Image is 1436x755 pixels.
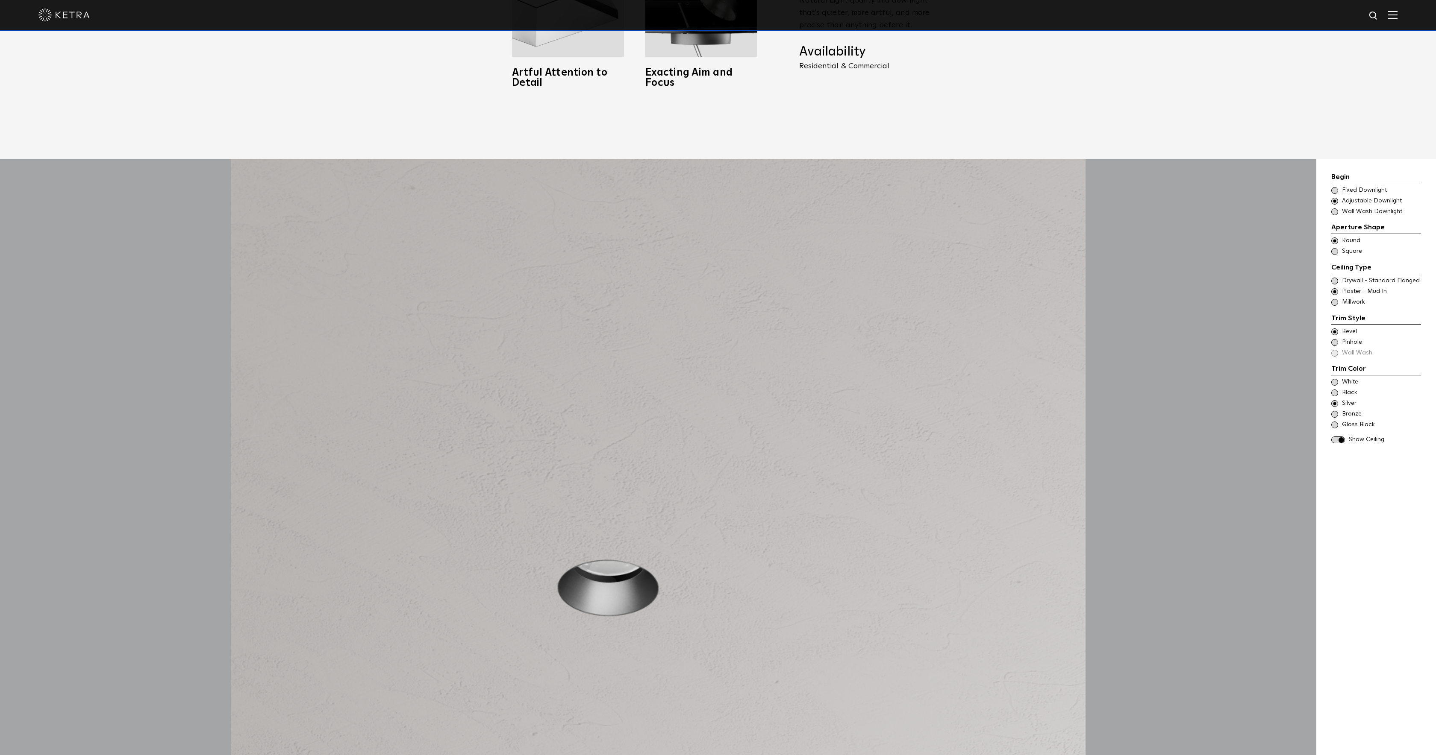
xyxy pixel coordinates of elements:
[1342,186,1420,195] span: Fixed Downlight
[1342,328,1420,336] span: Bevel
[1331,172,1421,184] div: Begin
[1342,277,1420,285] span: Drywall - Standard Flanged
[1349,436,1421,444] span: Show Ceiling
[1331,262,1421,274] div: Ceiling Type
[1331,222,1421,234] div: Aperture Shape
[1342,208,1420,216] span: Wall Wash Downlight
[1368,11,1379,21] img: search icon
[1331,313,1421,325] div: Trim Style
[1342,389,1420,397] span: Black
[512,67,624,88] h3: Artful Attention to Detail
[799,44,932,60] h4: Availability
[1342,378,1420,386] span: White
[1342,421,1420,429] span: Gloss Black
[1388,11,1398,19] img: Hamburger%20Nav.svg
[38,9,90,21] img: ketra-logo-2019-white
[1342,298,1420,307] span: Millwork
[1342,410,1420,418] span: Bronze
[645,67,757,88] h3: Exacting Aim and Focus
[1342,197,1420,205] span: Adjustable Downlight
[799,62,932,70] p: Residential & Commercial
[1342,287,1420,296] span: Plaster - Mud In
[1342,237,1420,245] span: Round
[1342,399,1420,408] span: Silver
[1342,247,1420,256] span: Square
[1331,363,1421,375] div: Trim Color
[1342,338,1420,347] span: Pinhole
